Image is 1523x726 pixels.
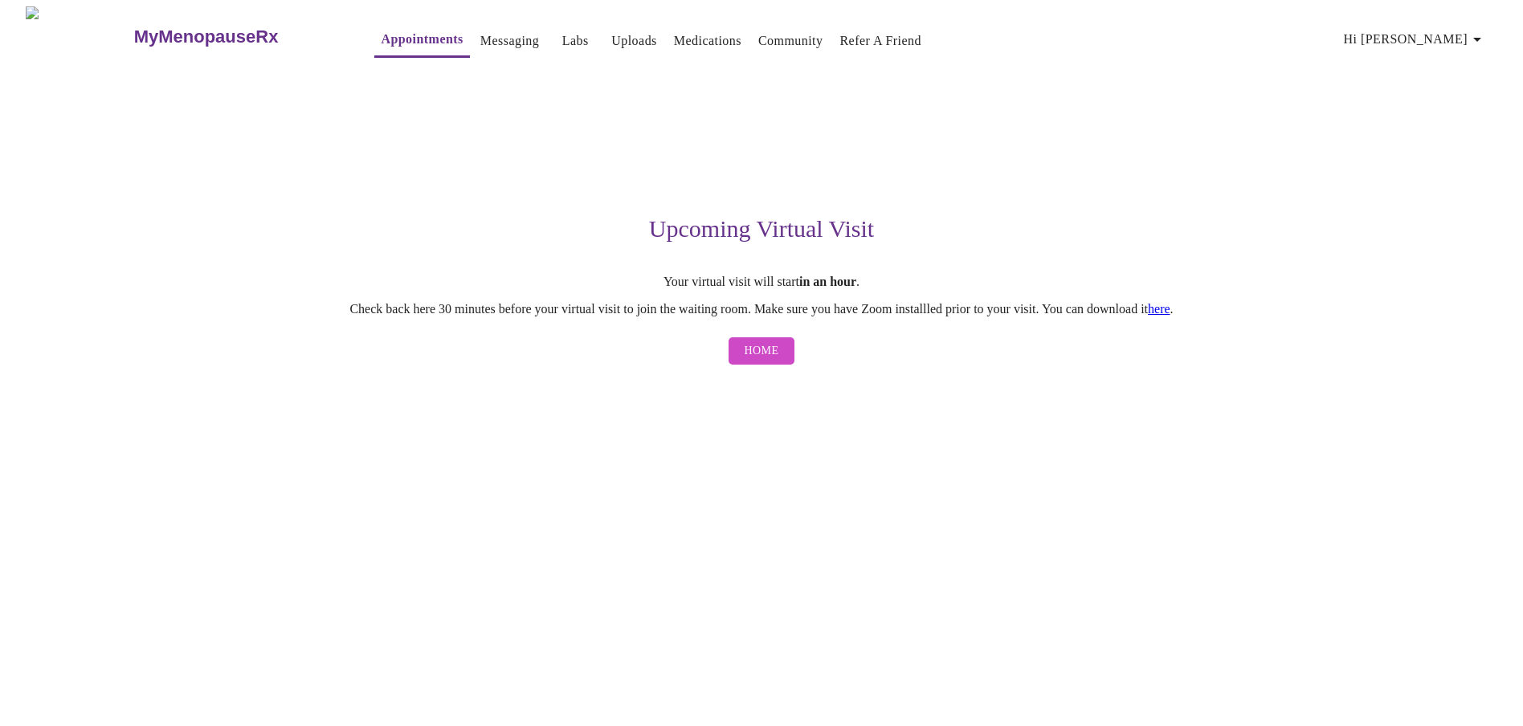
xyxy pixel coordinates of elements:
a: MyMenopauseRx [132,9,342,65]
h3: Upcoming Virtual Visit [267,215,1256,243]
button: Hi [PERSON_NAME] [1337,23,1493,55]
a: Refer a Friend [839,30,921,52]
a: Appointments [381,28,463,51]
h3: MyMenopauseRx [134,27,279,47]
button: Home [729,337,795,365]
button: Uploads [605,25,664,57]
button: Medications [668,25,748,57]
button: Refer a Friend [833,25,928,57]
a: Medications [674,30,741,52]
span: Home [745,341,779,361]
p: Check back here 30 minutes before your virtual visit to join the waiting room. Make sure you have... [267,302,1256,316]
a: Labs [562,30,589,52]
button: Community [752,25,830,57]
a: Uploads [611,30,657,52]
span: Hi [PERSON_NAME] [1344,28,1487,51]
strong: in an hour [799,275,856,288]
button: Labs [549,25,601,57]
a: Messaging [480,30,539,52]
p: Your virtual visit will start . [267,275,1256,289]
a: Community [758,30,823,52]
button: Appointments [374,23,469,58]
a: here [1148,302,1170,316]
button: Messaging [474,25,545,57]
img: MyMenopauseRx Logo [26,6,132,67]
a: Home [725,329,799,373]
